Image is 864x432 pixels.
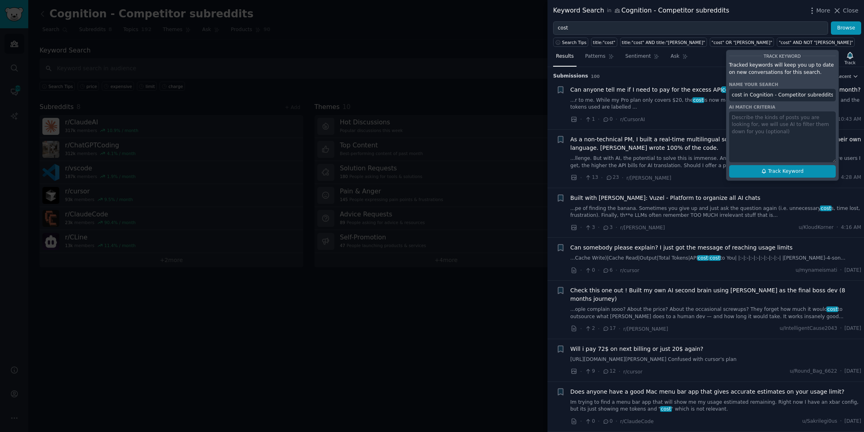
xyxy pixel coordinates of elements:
span: 17 [602,325,616,332]
button: Browse [831,21,861,35]
span: r/cursor [620,268,640,273]
span: Search Tips [562,40,587,45]
span: Patterns [585,53,605,60]
span: u/Sakrilegi0us [802,418,837,425]
span: Close [843,6,858,15]
span: 0 [585,418,595,425]
span: Ask [671,53,679,60]
a: title:"cost" [591,38,617,47]
span: 9 [585,368,595,375]
span: 12 [602,368,616,375]
a: Sentiment [623,50,662,67]
span: u/IntelligentCause2043 [780,325,837,332]
button: Track Keyword [729,165,836,178]
span: u/Round_Bag_6622 [790,368,837,375]
span: [DATE] [845,325,861,332]
div: Keyword Search Cognition - Competitor subreddits [553,6,729,16]
span: Submission s [553,73,588,80]
span: · [619,325,620,333]
span: u/mynameismati [795,267,837,274]
span: · [616,266,617,275]
span: 13 [585,174,598,181]
a: Ask [668,50,691,67]
span: 6 [602,267,612,274]
span: Track Keyword [764,54,801,59]
div: Track [845,60,856,65]
span: · [580,174,582,182]
span: 1 [585,116,595,123]
button: More [808,6,830,15]
span: [DATE] [845,267,861,274]
span: 2 [585,325,595,332]
span: cost [826,306,838,312]
span: Will i pay 72$ on next billing or just 20$ again? [570,345,704,353]
span: · [598,223,600,232]
span: 10:43 AM [838,116,861,123]
a: Can somebody please explain? I just got the message of reaching usage limits [570,243,793,252]
a: Im trying to find a menu bar app that will show me my usage estimated remaining. Right now I have... [570,399,862,413]
div: "cost" OR "[PERSON_NAME]" [711,40,772,45]
span: 100 [591,74,600,79]
span: · [616,115,617,124]
span: cost [660,406,672,412]
span: · [616,417,617,426]
span: 4:16 AM [841,224,861,231]
a: ...pe of finding the banana. Sometimes you give up and just ask the question again (i.e. unnecess... [570,205,862,219]
span: r/ClaudeCode [620,419,654,424]
button: Close [833,6,858,15]
span: Results [556,53,574,60]
a: Check this one out ! Built my own AI second brain using [PERSON_NAME] as the final boss dev (8 mo... [570,286,862,303]
span: r/[PERSON_NAME] [623,326,668,332]
a: title:"cost" AND title:"[PERSON_NAME]" [620,38,707,47]
span: r/[PERSON_NAME] [620,225,665,231]
span: cost [697,255,709,261]
span: Recent [837,73,851,79]
span: · [598,325,600,333]
span: 23 [606,174,619,181]
div: Name your search [729,82,836,87]
span: · [598,115,600,124]
span: 3 [602,224,612,231]
span: · [598,417,600,426]
span: Can anyone tell me if I need to pay for the excess API s from my Pro plan at the end of this month? [570,86,861,94]
input: Name this search [729,89,836,102]
a: ...Cache Write)|Cache Read|Output|Total Tokens|APIcost|costto You| |:-|:-|:-|:-|:-|:-|:-|:-| |[PE... [570,255,862,262]
p: Tracked keywords will keep you up to date on new conversations for this search. [729,62,836,76]
span: · [598,367,600,376]
span: 0 [585,267,595,274]
span: · [840,418,842,425]
a: As a non-technical PM, I built a real-time multilingual social platform where everyone speaks the... [570,135,862,152]
a: Results [553,50,577,67]
span: in [607,7,611,15]
span: 3 [585,224,595,231]
span: · [580,115,582,124]
span: · [622,174,623,182]
button: Recent [837,73,858,79]
button: Search Tips [553,38,588,47]
span: Track Keyword [768,168,803,175]
span: Sentiment [625,53,651,60]
span: · [616,223,617,232]
span: r/[PERSON_NAME] [627,175,671,181]
span: r/cursor [623,369,643,375]
span: · [840,368,842,375]
span: · [580,266,582,275]
span: · [580,325,582,333]
a: Does anyone have a good Mac menu bar app that gives accurate estimates on your usage limit? [570,388,845,396]
span: 0 [602,418,612,425]
span: · [840,325,842,332]
a: Built with [PERSON_NAME]: Vuzel - Platform to organize all AI chats [570,194,761,202]
a: Patterns [582,50,617,67]
span: [DATE] [845,418,861,425]
a: ...llenge. But with AI, the potential to solve this is immense. Another thing I'm grappling with ... [570,155,862,169]
a: Can anyone tell me if I need to pay for the excess APIcosts from my Pro plan at the end of this m... [570,86,861,94]
div: title:"cost" AND title:"[PERSON_NAME]" [622,40,705,45]
span: · [619,367,620,376]
span: More [816,6,830,15]
span: 4:28 AM [841,174,861,181]
span: · [840,267,842,274]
